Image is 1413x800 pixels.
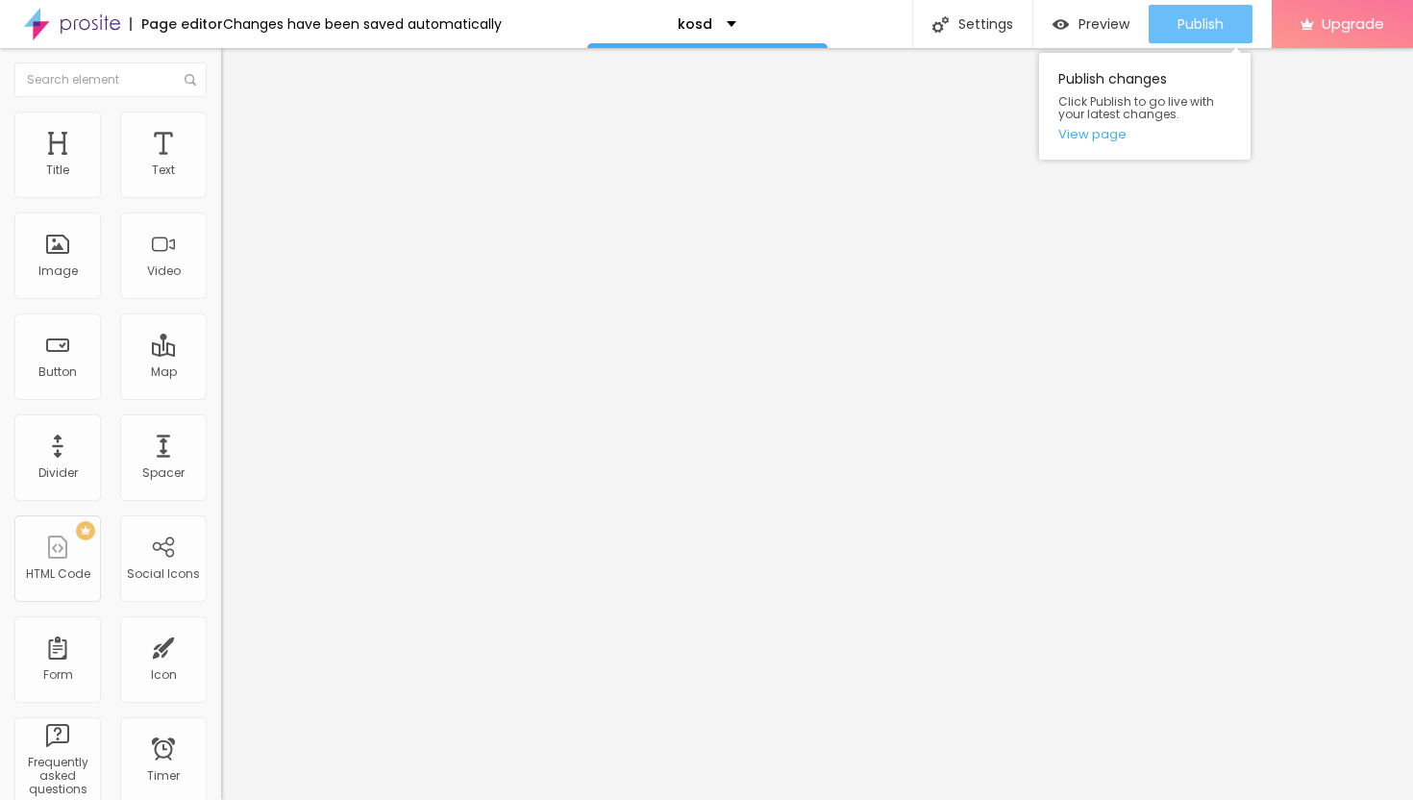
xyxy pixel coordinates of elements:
img: Icone [185,74,196,86]
div: Frequently asked questions [19,756,95,797]
a: View page [1058,128,1231,140]
iframe: Editor [221,48,1413,800]
span: Upgrade [1322,15,1384,32]
div: Changes have been saved automatically [223,17,502,31]
div: Social Icons [127,567,200,581]
input: Search element [14,62,207,97]
div: Title [46,163,69,177]
div: Icon [151,668,177,682]
div: Publish changes [1039,53,1251,160]
div: HTML Code [26,567,90,581]
span: Click Publish to go live with your latest changes. [1058,95,1231,120]
div: Divider [38,466,78,480]
div: Spacer [142,466,185,480]
span: Publish [1177,16,1224,32]
div: Page editor [130,17,223,31]
div: Timer [147,769,180,783]
div: Map [151,365,177,379]
div: Button [38,365,77,379]
div: Image [38,264,78,278]
img: view-1.svg [1053,16,1069,33]
button: Publish [1149,5,1252,43]
div: Text [152,163,175,177]
div: Form [43,668,73,682]
img: Icone [932,16,949,33]
span: Preview [1078,16,1129,32]
p: kosd [678,17,712,31]
button: Preview [1033,5,1149,43]
div: Video [147,264,181,278]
